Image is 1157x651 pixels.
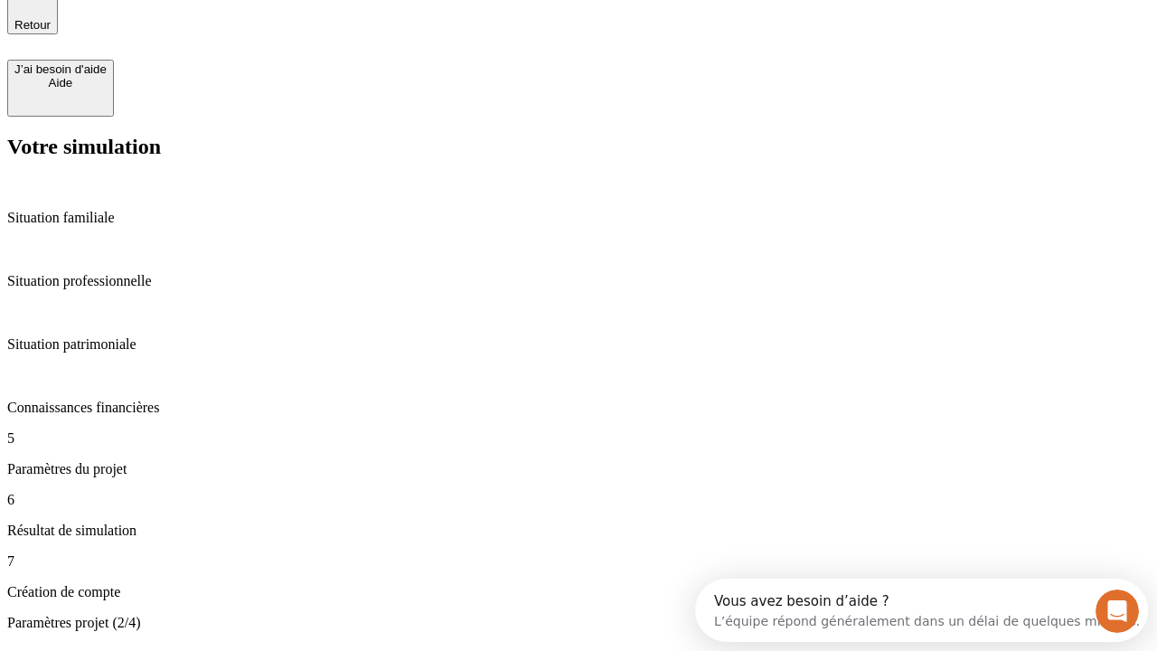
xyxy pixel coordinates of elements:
h2: Votre simulation [7,135,1150,159]
iframe: Intercom live chat discovery launcher [695,579,1148,642]
div: J’ai besoin d'aide [14,62,107,76]
button: J’ai besoin d'aideAide [7,60,114,117]
p: Situation professionnelle [7,273,1150,289]
p: 7 [7,553,1150,570]
div: L’équipe répond généralement dans un délai de quelques minutes. [19,30,445,49]
p: Paramètres du projet [7,461,1150,477]
span: Retour [14,18,51,32]
div: Aide [14,76,107,90]
p: 6 [7,492,1150,508]
p: Situation familiale [7,210,1150,226]
p: Situation patrimoniale [7,336,1150,353]
iframe: Intercom live chat [1096,590,1139,633]
div: Vous avez besoin d’aide ? [19,15,445,30]
p: 5 [7,430,1150,447]
p: Création de compte [7,584,1150,600]
p: Paramètres projet (2/4) [7,615,1150,631]
p: Connaissances financières [7,400,1150,416]
p: Résultat de simulation [7,523,1150,539]
div: Ouvrir le Messenger Intercom [7,7,498,57]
